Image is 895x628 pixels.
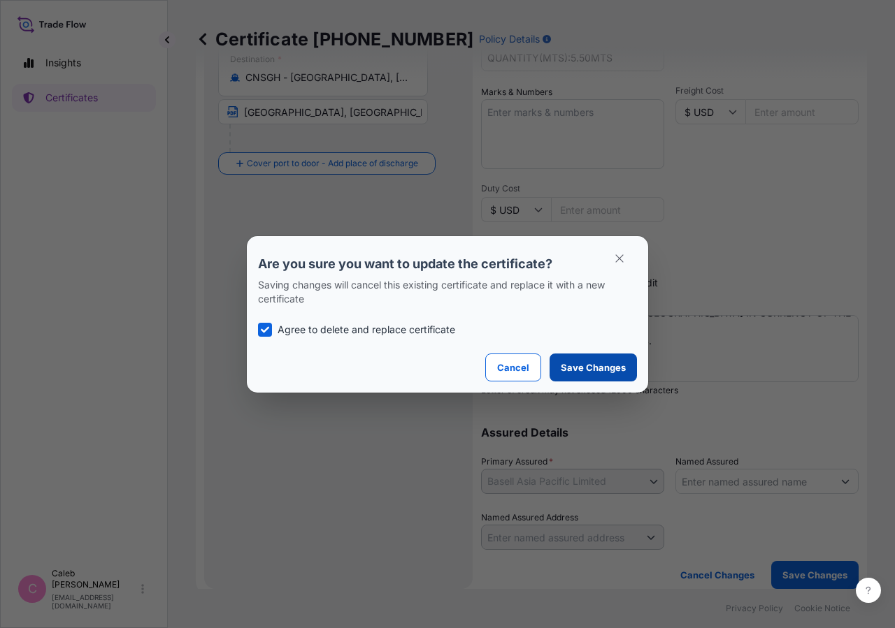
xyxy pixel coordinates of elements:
[258,256,637,272] p: Are you sure you want to update the certificate?
[550,353,637,381] button: Save Changes
[258,278,637,306] p: Saving changes will cancel this existing certificate and replace it with a new certificate
[485,353,541,381] button: Cancel
[561,360,626,374] p: Save Changes
[278,323,455,337] p: Agree to delete and replace certificate
[497,360,529,374] p: Cancel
